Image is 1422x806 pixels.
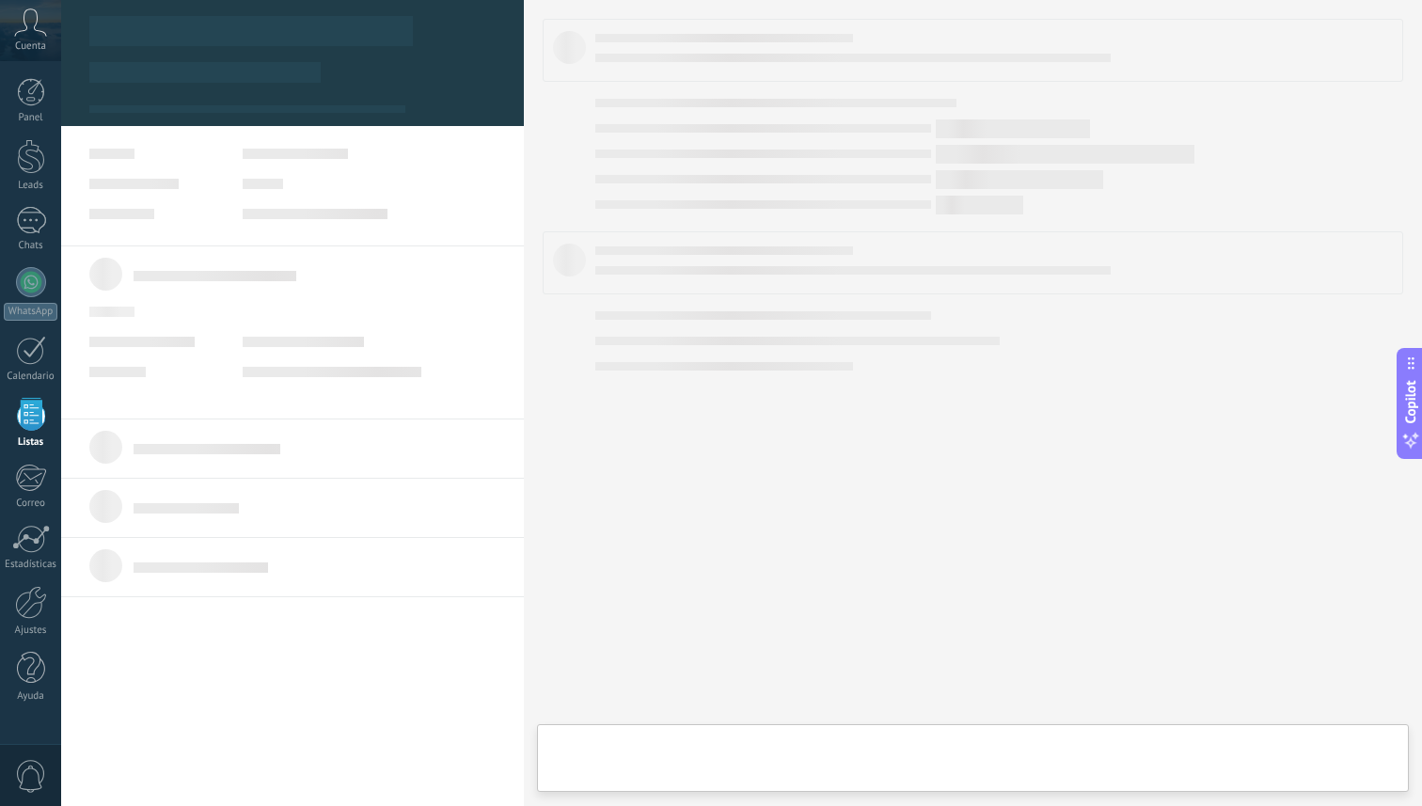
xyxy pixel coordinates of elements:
div: Ayuda [4,690,58,703]
div: Correo [4,498,58,510]
div: Estadísticas [4,559,58,571]
div: Ajustes [4,624,58,637]
div: WhatsApp [4,303,57,321]
div: Leads [4,180,58,192]
span: Cuenta [15,40,46,53]
div: Listas [4,436,58,449]
div: Chats [4,240,58,252]
div: Calendario [4,371,58,383]
div: Panel [4,112,58,124]
span: Copilot [1401,380,1420,423]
